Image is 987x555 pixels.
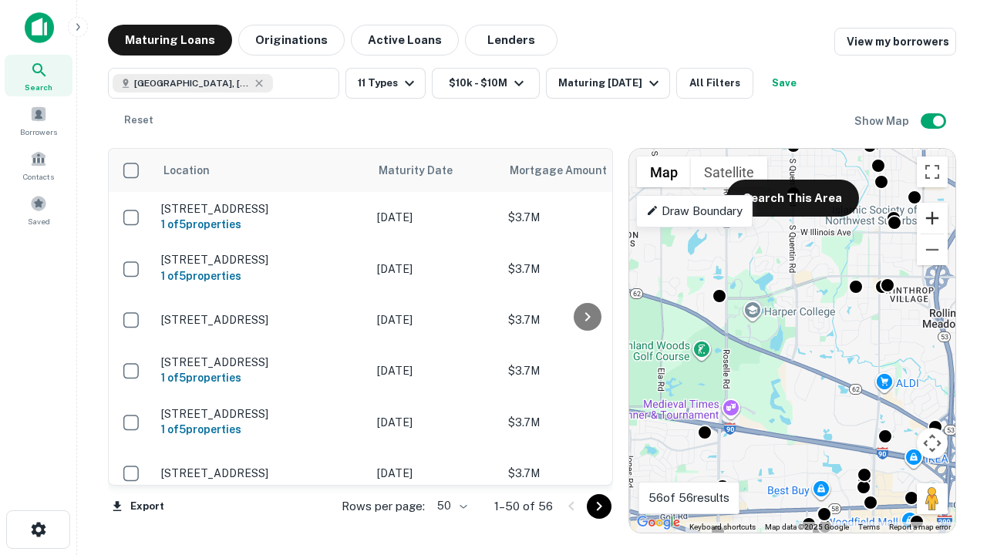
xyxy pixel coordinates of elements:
p: [STREET_ADDRESS] [161,253,362,267]
p: [DATE] [377,465,493,482]
iframe: Chat Widget [910,382,987,456]
span: Mortgage Amount [510,161,627,180]
span: [GEOGRAPHIC_DATA], [GEOGRAPHIC_DATA] [134,76,250,90]
button: Search This Area [726,180,859,217]
h6: 1 of 5 properties [161,369,362,386]
button: Show street map [637,156,691,187]
button: Zoom out [917,234,948,265]
p: [DATE] [377,414,493,431]
p: [DATE] [377,209,493,226]
button: $10k - $10M [432,68,540,99]
button: Originations [238,25,345,55]
th: Mortgage Amount [500,149,670,192]
p: $3.7M [508,209,662,226]
button: Maturing Loans [108,25,232,55]
h6: 1 of 5 properties [161,267,362,284]
p: $3.7M [508,311,662,328]
a: Search [5,55,72,96]
button: Keyboard shortcuts [689,522,756,533]
button: All Filters [676,68,753,99]
img: capitalize-icon.png [25,12,54,43]
p: [STREET_ADDRESS] [161,407,362,421]
a: View my borrowers [834,28,956,55]
button: Zoom in [917,203,948,234]
p: [DATE] [377,311,493,328]
p: [STREET_ADDRESS] [161,202,362,216]
span: Borrowers [20,126,57,138]
button: Show satellite imagery [691,156,767,187]
button: Save your search to get updates of matches that match your search criteria. [760,68,809,99]
span: Search [25,81,52,93]
a: Open this area in Google Maps (opens a new window) [633,513,684,533]
p: $3.7M [508,362,662,379]
a: Report a map error [889,523,951,531]
p: Draw Boundary [646,202,743,220]
span: Location [163,161,210,180]
th: Maturity Date [369,149,500,192]
h6: Show Map [854,113,911,129]
p: $3.7M [508,414,662,431]
span: Saved [28,215,50,227]
p: [DATE] [377,261,493,277]
div: 0 0 [629,149,955,533]
button: Toggle fullscreen view [917,156,948,187]
p: 56 of 56 results [648,489,729,507]
p: 1–50 of 56 [494,497,553,516]
p: [STREET_ADDRESS] [161,355,362,369]
p: Rows per page: [342,497,425,516]
a: Borrowers [5,99,72,141]
a: Terms (opens in new tab) [858,523,880,531]
p: $3.7M [508,261,662,277]
span: Map data ©2025 Google [765,523,849,531]
a: Contacts [5,144,72,186]
button: Lenders [465,25,558,55]
span: Maturity Date [379,161,473,180]
a: Saved [5,189,72,230]
button: 11 Types [345,68,426,99]
h6: 1 of 5 properties [161,421,362,438]
div: 50 [431,495,470,517]
span: Contacts [23,170,54,183]
img: Google [633,513,684,533]
p: [STREET_ADDRESS] [161,313,362,327]
p: [STREET_ADDRESS] [161,466,362,480]
button: Export [108,495,168,518]
button: Go to next page [587,494,611,519]
th: Location [153,149,369,192]
button: Active Loans [351,25,459,55]
div: Maturing [DATE] [558,74,663,92]
h6: 1 of 5 properties [161,216,362,233]
p: $3.7M [508,465,662,482]
button: Reset [114,105,163,136]
p: [DATE] [377,362,493,379]
button: Maturing [DATE] [546,68,670,99]
button: Drag Pegman onto the map to open Street View [917,483,948,514]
